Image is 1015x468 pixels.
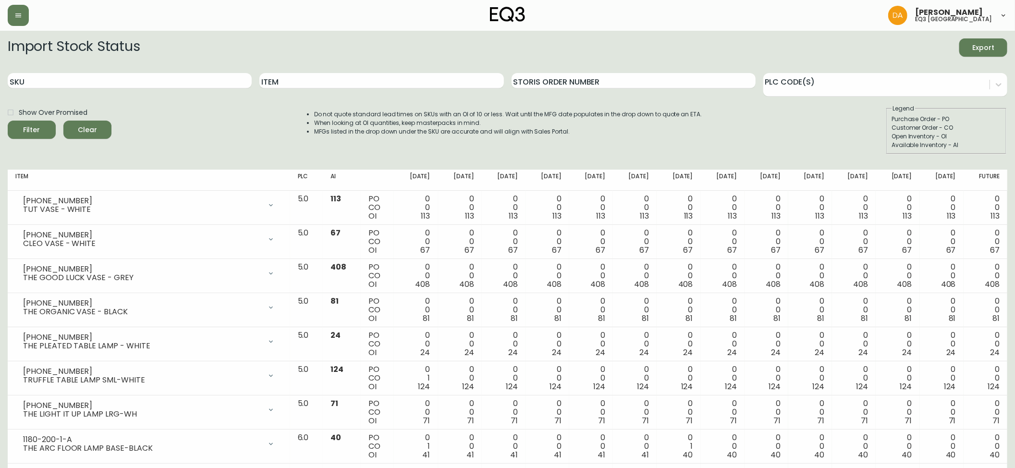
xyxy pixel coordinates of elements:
div: 0 0 [928,399,956,425]
span: 24 [465,347,474,358]
div: 0 0 [446,399,474,425]
span: 124 [944,381,956,392]
span: 408 [722,279,737,290]
span: 408 [416,279,430,290]
button: Filter [8,121,56,139]
span: 71 [730,415,737,426]
div: Filter [24,124,40,136]
div: 0 0 [971,297,1000,323]
button: Export [959,38,1007,57]
td: 5.0 [290,225,323,259]
div: 0 1 [402,365,430,391]
span: Export [967,42,1000,54]
div: 0 0 [971,331,1000,357]
div: 0 0 [489,263,518,289]
span: 81 [423,313,430,324]
div: PO CO [368,331,386,357]
div: 0 0 [621,297,649,323]
span: OI [368,415,377,426]
span: 81 [992,313,1000,324]
div: 0 1 [402,433,430,459]
div: [PHONE_NUMBER]THE LIGHT IT UP LAMP LRG-WH [15,399,282,420]
th: [DATE] [701,170,745,191]
li: MFGs listed in the drop down under the SKU are accurate and will align with Sales Portal. [314,127,702,136]
div: 0 0 [446,365,474,391]
img: logo [490,7,526,22]
div: TRUFFLE TABLE LAMP SML-WHITE [23,376,261,384]
img: dd1a7e8db21a0ac8adbf82b84ca05374 [888,6,907,25]
div: 0 0 [752,195,781,221]
td: 6.0 [290,430,323,464]
span: 67 [552,245,562,256]
td: 5.0 [290,327,323,361]
span: 81 [949,313,956,324]
div: [PHONE_NUMBER] [23,401,261,410]
div: 0 0 [709,399,737,425]
li: When looking at OI quantities, keep masterpacks in mind. [314,119,702,127]
div: 0 0 [883,399,912,425]
span: 81 [511,313,518,324]
span: 71 [905,415,912,426]
div: 0 0 [796,195,824,221]
div: 0 0 [709,433,737,459]
div: 0 0 [489,297,518,323]
span: OI [368,381,377,392]
div: 0 0 [533,399,562,425]
div: 0 0 [621,365,649,391]
div: 0 0 [402,229,430,255]
div: 0 0 [971,195,1000,221]
span: OI [368,210,377,222]
span: 24 [640,347,649,358]
div: 0 0 [752,297,781,323]
span: 113 [771,210,781,222]
div: 0 0 [883,195,912,221]
span: 113 [509,210,518,222]
div: 1180-200-1-ATHE ARC FLOOR LAMP BASE-BLACK [15,433,282,455]
td: 5.0 [290,191,323,225]
span: Show Over Promised [19,108,87,118]
span: 124 [506,381,518,392]
div: TUT VASE - WHITE [23,205,261,214]
span: 113 [596,210,605,222]
div: 0 0 [533,195,562,221]
span: 113 [859,210,868,222]
div: 0 0 [533,365,562,391]
div: 0 0 [621,229,649,255]
th: [DATE] [920,170,964,191]
span: 71 [949,415,956,426]
div: 0 0 [577,399,605,425]
div: 0 0 [664,365,693,391]
div: PO CO [368,229,386,255]
div: 0 0 [533,433,562,459]
span: 24 [330,330,341,341]
span: 81 [817,313,824,324]
div: 0 0 [446,195,474,221]
span: OI [368,245,377,256]
div: [PHONE_NUMBER]TRUFFLE TABLE LAMP SML-WHITE [15,365,282,386]
div: PO CO [368,399,386,425]
div: 0 0 [796,263,824,289]
span: 81 [773,313,781,324]
div: 0 0 [533,263,562,289]
span: 124 [769,381,781,392]
div: 0 0 [883,433,912,459]
div: 0 0 [928,229,956,255]
div: 0 0 [928,365,956,391]
div: 0 0 [664,297,693,323]
div: 0 0 [752,433,781,459]
span: 67 [421,245,430,256]
span: 124 [418,381,430,392]
div: 0 0 [796,297,824,323]
span: 113 [330,193,341,204]
div: 0 0 [928,297,956,323]
span: 408 [547,279,562,290]
div: 0 0 [883,331,912,357]
span: 71 [423,415,430,426]
span: 24 [421,347,430,358]
div: 0 0 [883,297,912,323]
th: [DATE] [569,170,613,191]
div: 0 0 [664,331,693,357]
span: 124 [462,381,474,392]
div: 0 0 [664,229,693,255]
th: PLC [290,170,323,191]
